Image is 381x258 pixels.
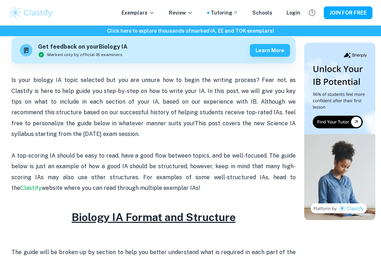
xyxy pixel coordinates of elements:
span: Marked only by official IB examiners [47,51,123,58]
button: Help and Feedback [306,7,318,19]
h6: Click here to explore thousands of marked IA, EE and TOK exemplars ! [1,27,380,35]
button: Learn more [250,44,290,57]
a: Tutoring [211,9,238,17]
u: Biology IA Format and Structure [72,211,236,224]
a: Schools [252,9,272,17]
a: Clastify [20,185,42,191]
img: Thumbnail [304,43,375,220]
a: Login [286,9,300,17]
p: Is your biology IA topic selected but you are unsure how to begin the writing process? Fear not, ... [11,75,296,139]
a: Get feedback on yourBiology IAMarked only by official IB examinersLearn more [11,37,296,64]
p: Review [169,9,193,17]
p: A top-scoring IA should be easy to read, have a good flow between topics, and be well-focused. Th... [11,150,296,194]
img: Clastify logo [9,6,54,20]
h6: Get feedback on your Biology IA [38,43,128,51]
p: Exemplars [122,9,155,17]
button: JOIN FOR FREE [324,6,372,19]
